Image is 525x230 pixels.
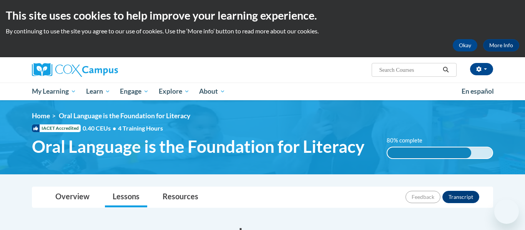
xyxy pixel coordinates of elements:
[32,136,364,157] span: Oral Language is the Foundation for Literacy
[83,124,118,132] span: 0.40 CEUs
[199,87,225,96] span: About
[155,187,206,207] a: Resources
[6,27,519,35] p: By continuing to use the site you agree to our use of cookies. Use the ‘More info’ button to read...
[462,87,494,95] span: En español
[379,65,440,74] input: Search Courses
[32,63,178,77] a: Cox Campus
[6,8,519,23] h2: This site uses cookies to help improve your learning experience.
[194,83,231,100] a: About
[483,39,519,51] a: More Info
[115,83,154,100] a: Engage
[48,187,97,207] a: Overview
[32,63,118,77] img: Cox Campus
[154,83,194,100] a: Explore
[442,191,479,203] button: Transcript
[387,147,472,158] div: 80% complete
[32,124,81,132] span: IACET Accredited
[405,191,440,203] button: Feedback
[453,39,477,51] button: Okay
[59,112,190,120] span: Oral Language is the Foundation for Literacy
[387,136,431,145] label: 80% complete
[159,87,189,96] span: Explore
[120,87,149,96] span: Engage
[105,187,147,207] a: Lessons
[27,83,81,100] a: My Learning
[470,63,493,75] button: Account Settings
[494,199,519,224] iframe: Button to launch messaging window
[32,112,50,120] a: Home
[457,83,499,99] a: En español
[20,83,505,100] div: Main menu
[113,124,116,132] span: •
[118,124,163,132] span: 4 Training Hours
[440,65,452,74] button: Search
[86,87,110,96] span: Learn
[32,87,76,96] span: My Learning
[81,83,115,100] a: Learn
